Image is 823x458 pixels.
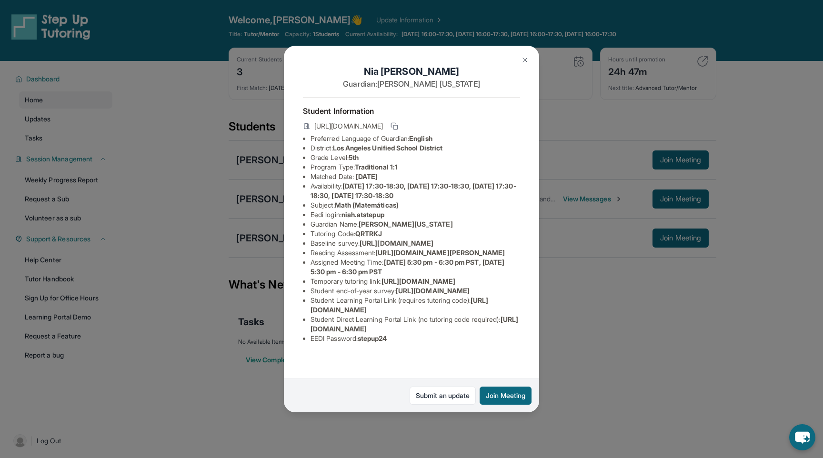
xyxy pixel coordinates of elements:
button: chat-button [789,424,815,450]
a: Submit an update [410,387,476,405]
span: [DATE] 17:30-18:30, [DATE] 17:30-18:30, [DATE] 17:30-18:30, [DATE] 17:30-18:30 [311,182,516,199]
span: QRTRKJ [355,229,382,238]
li: District: [311,143,520,153]
li: Temporary tutoring link : [311,277,520,286]
li: Assigned Meeting Time : [311,258,520,277]
span: [URL][DOMAIN_NAME] [381,277,455,285]
li: Program Type: [311,162,520,172]
li: Availability: [311,181,520,200]
span: stepup24 [358,334,387,342]
li: Student Learning Portal Link (requires tutoring code) : [311,296,520,315]
span: [PERSON_NAME][US_STATE] [359,220,453,228]
li: Preferred Language of Guardian: [311,134,520,143]
li: Matched Date: [311,172,520,181]
span: Math (Matemáticas) [335,201,399,209]
span: [URL][DOMAIN_NAME] [314,121,383,131]
li: Baseline survey : [311,239,520,248]
span: niah.atstepup [341,210,384,219]
li: Eedi login : [311,210,520,219]
li: Grade Level: [311,153,520,162]
span: [DATE] [356,172,378,180]
span: [DATE] 5:30 pm - 6:30 pm PST, [DATE] 5:30 pm - 6:30 pm PST [311,258,504,276]
p: Guardian: [PERSON_NAME] [US_STATE] [303,78,520,90]
li: Subject : [311,200,520,210]
span: 5th [349,153,359,161]
li: Student end-of-year survey : [311,286,520,296]
h4: Student Information [303,105,520,117]
span: [URL][DOMAIN_NAME] [360,239,433,247]
span: Traditional 1:1 [355,163,398,171]
li: Guardian Name : [311,219,520,229]
img: Close Icon [521,56,529,64]
li: EEDI Password : [311,334,520,343]
button: Copy link [389,120,400,132]
button: Join Meeting [480,387,532,405]
span: Los Angeles Unified School District [333,144,442,152]
span: English [409,134,432,142]
li: Tutoring Code : [311,229,520,239]
span: [URL][DOMAIN_NAME] [396,287,470,295]
li: Reading Assessment : [311,248,520,258]
li: Student Direct Learning Portal Link (no tutoring code required) : [311,315,520,334]
span: [URL][DOMAIN_NAME][PERSON_NAME] [375,249,505,257]
h1: Nia [PERSON_NAME] [303,65,520,78]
